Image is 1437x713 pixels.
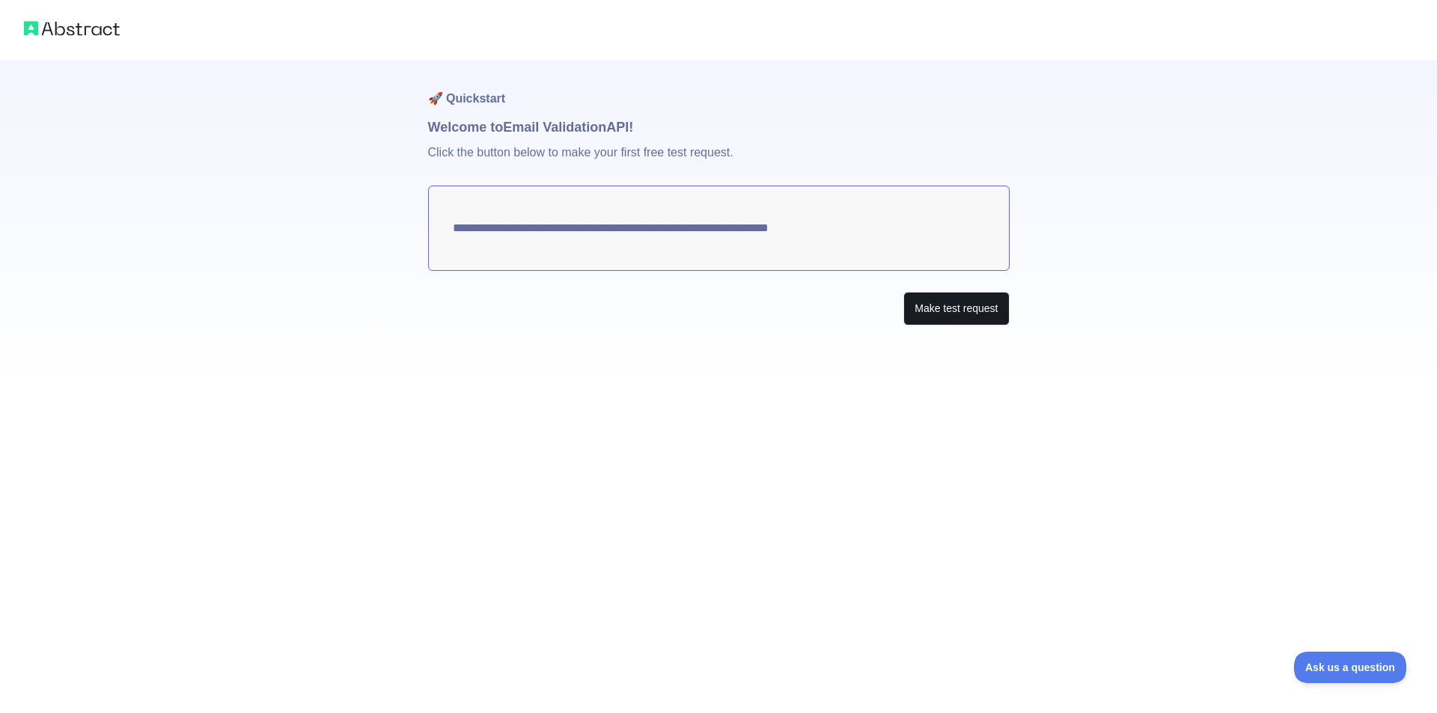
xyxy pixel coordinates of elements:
[428,60,1010,117] h1: 🚀 Quickstart
[903,292,1009,325] button: Make test request
[24,18,120,39] img: Abstract logo
[428,117,1010,138] h1: Welcome to Email Validation API!
[1294,652,1407,683] iframe: Toggle Customer Support
[428,138,1010,186] p: Click the button below to make your first free test request.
